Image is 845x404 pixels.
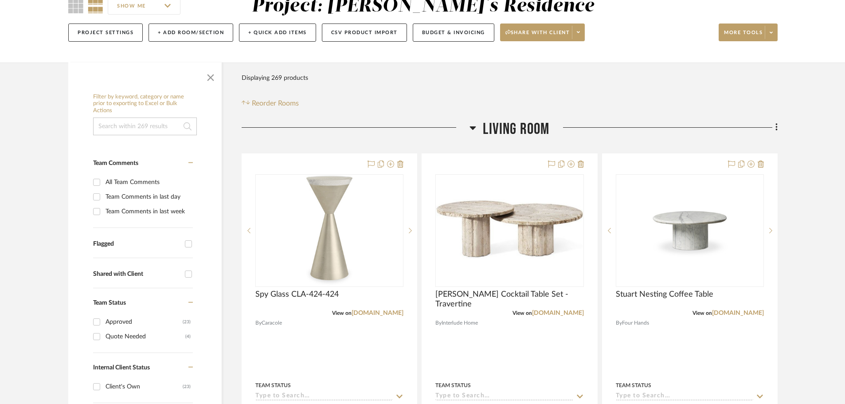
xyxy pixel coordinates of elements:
[352,310,403,316] a: [DOMAIN_NAME]
[616,290,713,299] span: Stuart Nesting Coffee Table
[93,271,180,278] div: Shared with Client
[106,190,191,204] div: Team Comments in last day
[106,315,183,329] div: Approved
[512,310,532,316] span: View on
[616,319,622,327] span: By
[500,24,585,41] button: Share with client
[712,310,764,316] a: [DOMAIN_NAME]
[616,392,753,401] input: Type to Search…
[255,381,291,389] div: Team Status
[332,310,352,316] span: View on
[435,319,442,327] span: By
[255,392,393,401] input: Type to Search…
[106,329,185,344] div: Quote Needed
[252,98,299,109] span: Reorder Rooms
[719,24,778,41] button: More tools
[255,319,262,327] span: By
[242,98,299,109] button: Reorder Rooms
[724,29,763,43] span: More tools
[93,365,150,371] span: Internal Client Status
[435,392,573,401] input: Type to Search…
[183,315,191,329] div: (23)
[616,381,651,389] div: Team Status
[692,310,712,316] span: View on
[149,24,233,42] button: + Add Room/Section
[202,67,219,85] button: Close
[436,175,583,286] div: 0
[532,310,584,316] a: [DOMAIN_NAME]
[239,24,316,42] button: + Quick Add Items
[68,24,143,42] button: Project Settings
[435,381,471,389] div: Team Status
[505,29,570,43] span: Share with client
[93,94,197,114] h6: Filter by keyword, category or name prior to exporting to Excel or Bulk Actions
[106,175,191,189] div: All Team Comments
[93,118,197,135] input: Search within 269 results
[242,69,308,87] div: Displaying 269 products
[274,175,385,286] img: Spy Glass CLA-424-424
[436,196,583,266] img: Amerigo Cocktail Table Set - Travertine
[634,175,745,286] img: Stuart Nesting Coffee Table
[106,204,191,219] div: Team Comments in last week
[322,24,407,42] button: CSV Product Import
[483,120,549,139] span: Living Room
[255,290,339,299] span: Spy Glass CLA-424-424
[435,290,583,309] span: [PERSON_NAME] Cocktail Table Set - Travertine
[93,300,126,306] span: Team Status
[93,160,138,166] span: Team Comments
[183,380,191,394] div: (23)
[442,319,478,327] span: Interlude Home
[185,329,191,344] div: (4)
[622,319,649,327] span: Four Hands
[413,24,494,42] button: Budget & Invoicing
[106,380,183,394] div: Client's Own
[262,319,282,327] span: Caracole
[93,240,180,248] div: Flagged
